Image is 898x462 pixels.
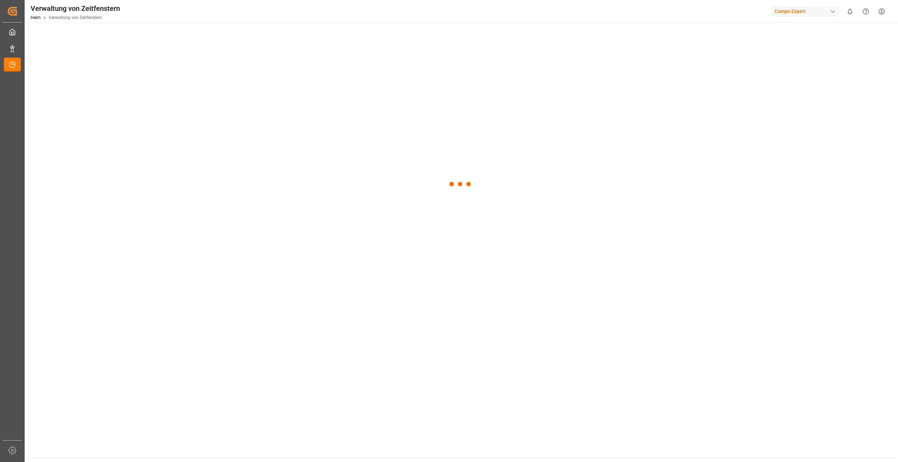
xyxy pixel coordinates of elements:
button: Compo Expert [772,5,842,18]
font: Compo Expert [774,8,806,15]
div: Verwaltung von Zeitfenstern [31,3,120,14]
button: Hilfe-Center [858,4,874,19]
button: 0 neue Benachrichtigungen anzeigen [842,4,858,19]
a: Heim [31,15,41,20]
